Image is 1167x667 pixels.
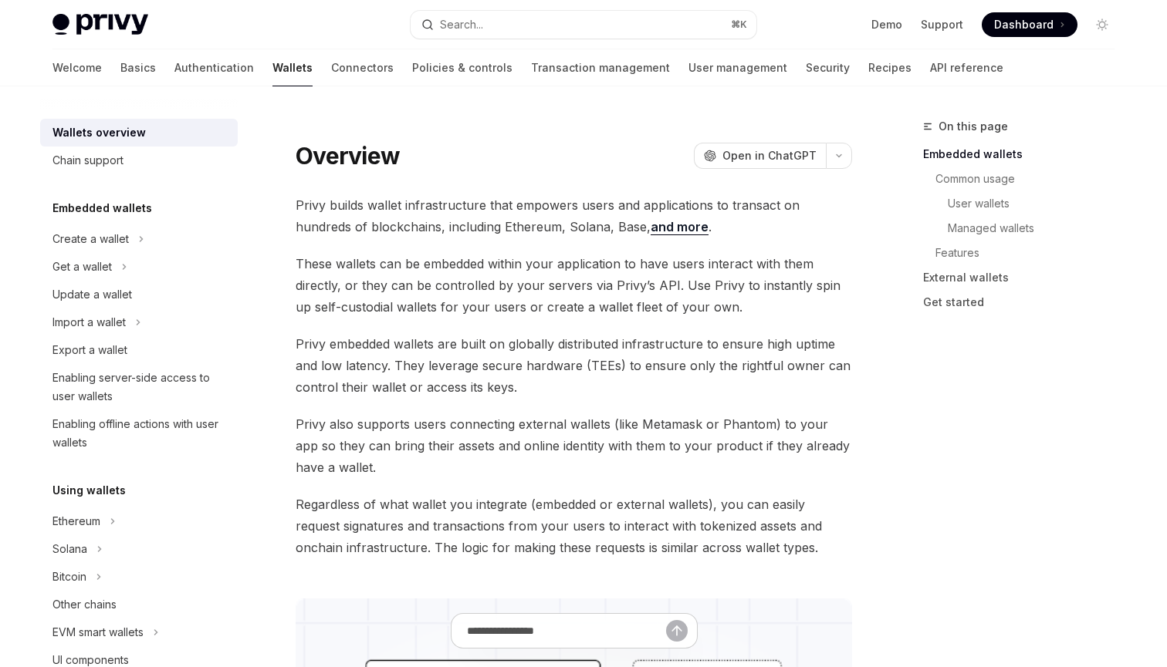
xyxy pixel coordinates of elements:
[40,591,238,618] a: Other chains
[923,290,1127,315] a: Get started
[120,49,156,86] a: Basics
[52,415,228,452] div: Enabling offline actions with user wallets
[923,142,1127,167] a: Embedded wallets
[923,241,1127,265] a: Features
[296,494,852,558] span: Regardless of what wallet you integrate (embedded or external wallets), you can easily request si...
[923,216,1127,241] a: Managed wallets
[40,336,238,364] a: Export a wallet
[939,117,1008,136] span: On this page
[52,258,112,276] div: Get a wallet
[40,535,238,563] button: Solana
[40,364,238,410] a: Enabling server-side access to user wallets
[272,49,313,86] a: Wallets
[666,620,688,642] button: Send message
[688,49,787,86] a: User management
[40,410,238,456] a: Enabling offline actions with user wallets
[40,147,238,174] a: Chain support
[52,595,117,614] div: Other chains
[1090,12,1115,37] button: Toggle dark mode
[296,333,852,398] span: Privy embedded wallets are built on globally distributed infrastructure to ensure high uptime and...
[52,540,87,558] div: Solana
[52,151,123,170] div: Chain support
[52,285,132,304] div: Update a wallet
[52,623,144,642] div: EVM smart wallets
[52,512,100,531] div: Ethereum
[40,563,238,591] button: Bitcoin
[40,119,238,147] a: Wallets overview
[921,17,963,32] a: Support
[52,369,228,406] div: Enabling server-side access to user wallets
[296,413,852,478] span: Privy also supports users connecting external wallets (like Metamask or Phantom) to your app so t...
[331,49,394,86] a: Connectors
[440,15,483,34] div: Search...
[923,167,1127,191] a: Common usage
[40,281,238,308] a: Update a wallet
[923,265,1127,290] a: External wallets
[868,49,912,86] a: Recipes
[40,507,238,535] button: Ethereum
[467,614,666,648] input: Ask a question...
[52,49,102,86] a: Welcome
[52,14,148,35] img: light logo
[806,49,850,86] a: Security
[296,253,852,318] span: These wallets can be embedded within your application to have users interact with them directly, ...
[982,12,1077,37] a: Dashboard
[296,194,852,237] span: Privy builds wallet infrastructure that empowers users and applications to transact on hundreds o...
[40,618,238,646] button: EVM smart wallets
[52,481,126,500] h5: Using wallets
[923,191,1127,216] a: User wallets
[994,17,1054,32] span: Dashboard
[694,143,826,169] button: Open in ChatGPT
[412,49,512,86] a: Policies & controls
[52,341,127,359] div: Export a wallet
[52,199,152,217] h5: Embedded wallets
[930,49,1003,86] a: API reference
[731,19,747,31] span: ⌘ K
[411,11,756,39] button: Search...⌘K
[40,253,238,281] button: Get a wallet
[52,123,146,142] div: Wallets overview
[651,219,709,235] a: and more
[52,313,126,332] div: Import a wallet
[531,49,670,86] a: Transaction management
[40,308,238,336] button: Import a wallet
[40,225,238,253] button: Create a wallet
[296,142,400,170] h1: Overview
[52,230,129,248] div: Create a wallet
[871,17,902,32] a: Demo
[722,148,817,163] span: Open in ChatGPT
[174,49,254,86] a: Authentication
[52,568,86,586] div: Bitcoin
